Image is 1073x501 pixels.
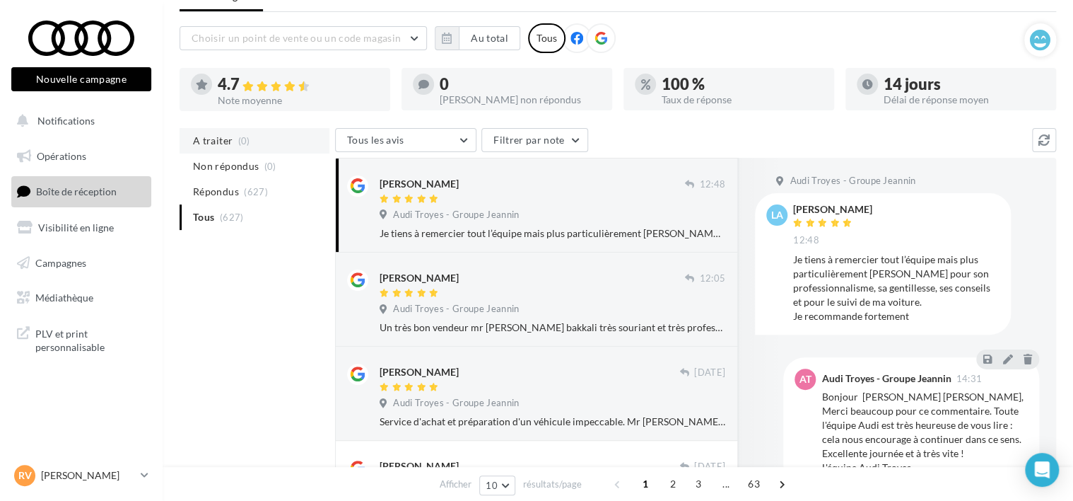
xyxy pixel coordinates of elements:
div: Open Intercom Messenger [1025,453,1059,487]
div: Un très bon vendeur mr [PERSON_NAME] bakkali très souriant et très professionnel on recommande [380,321,725,335]
span: 1 [634,473,657,495]
div: [PERSON_NAME] [380,271,459,285]
button: Choisir un point de vente ou un code magasin [180,26,427,50]
button: Nouvelle campagne [11,67,151,91]
span: La [771,208,783,222]
button: Au total [435,26,520,50]
div: Bonjour [PERSON_NAME] [PERSON_NAME], Merci beaucoup pour ce commentaire. Toute l'équipe Audi est ... [821,390,1028,475]
span: Afficher [440,478,471,491]
span: Médiathèque [35,292,93,304]
span: Audi Troyes - Groupe Jeannin [790,175,915,188]
span: Répondus [193,185,239,199]
span: 14:31 [956,374,982,384]
span: (627) [244,186,268,197]
a: Visibilité en ligne [8,213,154,243]
span: ... [715,473,737,495]
div: 0 [440,76,601,92]
p: [PERSON_NAME] [41,468,135,483]
div: 14 jours [884,76,1045,92]
div: Délai de réponse moyen [884,95,1045,105]
div: Taux de réponse [662,95,823,105]
div: [PERSON_NAME] [380,177,459,191]
span: Tous les avis [347,134,404,146]
a: Opérations [8,142,154,171]
button: 10 [479,476,515,495]
span: Visibilité en ligne [38,221,114,234]
span: AT [799,372,811,386]
span: Audi Troyes - Groupe Jeannin [393,397,519,410]
span: Boîte de réception [36,185,117,197]
a: Campagnes [8,248,154,278]
div: [PERSON_NAME] [793,205,872,214]
span: résultats/page [523,478,582,491]
span: (0) [238,135,250,146]
div: Tous [528,23,565,53]
span: Choisir un point de vente ou un code magasin [192,32,401,44]
button: Filtrer par note [481,128,588,152]
a: Boîte de réception [8,176,154,207]
div: Audi Troyes - Groupe Jeannin [821,374,951,384]
div: [PERSON_NAME] [380,365,459,379]
span: 10 [486,480,498,491]
div: 100 % [662,76,823,92]
span: RV [18,468,32,483]
span: [DATE] [694,461,725,473]
span: 3 [687,473,710,495]
span: Notifications [37,115,95,127]
a: RV [PERSON_NAME] [11,462,151,489]
div: Service d'achat et préparation d'un véhicule impeccable. Mr [PERSON_NAME] a été accessible et de ... [380,415,725,429]
span: Opérations [37,150,86,162]
a: PLV et print personnalisable [8,318,154,360]
span: Audi Troyes - Groupe Jeannin [393,303,519,316]
span: 12:48 [699,178,725,191]
span: 12:48 [793,234,819,247]
button: Tous les avis [335,128,476,152]
span: [DATE] [694,367,725,379]
div: Je tiens à remercier tout l’équipe mais plus particulièrement [PERSON_NAME] pour son professionna... [380,226,725,241]
span: Non répondus [193,159,259,173]
button: Notifications [8,106,148,136]
span: PLV et print personnalisable [35,324,146,355]
span: Campagnes [35,256,86,268]
div: 4.7 [218,76,379,93]
span: A traiter [193,134,233,148]
div: Note moyenne [218,96,379,105]
button: Au total [459,26,520,50]
span: 2 [662,473,684,495]
div: Je tiens à remercier tout l’équipe mais plus particulièrement [PERSON_NAME] pour son professionna... [793,253,999,323]
div: [PERSON_NAME] non répondus [440,95,601,105]
span: 63 [742,473,766,495]
span: Audi Troyes - Groupe Jeannin [393,209,519,221]
a: Médiathèque [8,283,154,313]
div: [PERSON_NAME] [380,459,459,473]
span: (0) [264,161,276,172]
span: 12:05 [699,272,725,285]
